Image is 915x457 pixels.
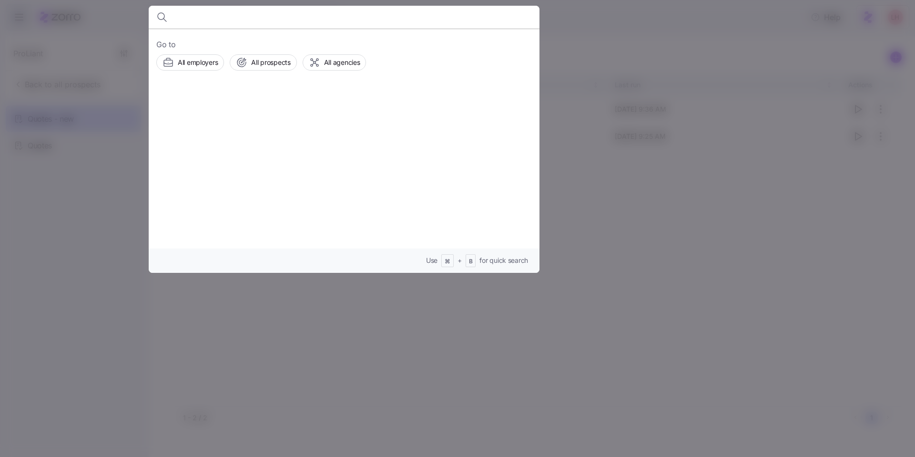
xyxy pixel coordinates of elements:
span: Go to [156,39,532,51]
button: All agencies [303,54,366,71]
button: All employers [156,54,224,71]
span: All employers [178,58,218,67]
span: All agencies [324,58,360,67]
span: ⌘ [445,258,450,266]
span: for quick search [479,256,528,265]
span: B [469,258,473,266]
span: + [457,256,462,265]
span: All prospects [251,58,290,67]
button: All prospects [230,54,296,71]
span: Use [426,256,437,265]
